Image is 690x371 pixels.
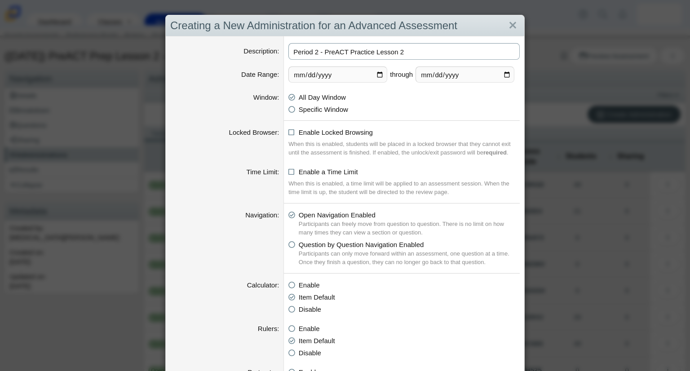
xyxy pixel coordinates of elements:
span: Open Navigation Enabled [299,211,520,237]
span: Enable [299,325,320,332]
span: through [387,66,416,83]
span: Disable [299,349,321,357]
span: Item Default [299,337,335,344]
label: Rulers [258,325,279,332]
label: Window [253,93,279,101]
label: Date Range [241,71,279,78]
span: Disable [299,305,321,313]
span: All Day Window [299,93,346,101]
span: Enable [299,281,320,289]
div: Participants can only move forward within an assessment, one question at a time. Once they finish... [299,249,520,267]
label: Time Limit [247,168,279,176]
span: Item Default [299,293,335,301]
b: required [483,149,507,156]
label: Description [243,47,279,55]
label: Locked Browser [229,128,279,136]
span: Enable Locked Browsing [299,128,373,136]
div: When this is enabled, a time limit will be applied to an assessment session. When the time limit ... [288,179,520,197]
span: Question by Question Navigation Enabled [299,241,520,267]
span: Enable a Time Limit [299,168,358,176]
label: Calculator [247,281,279,289]
label: Navigation [245,211,279,219]
div: Creating a New Administration for an Advanced Assessment [166,15,524,36]
div: When this is enabled, students will be placed in a locked browser that they cannot exit until the... [288,140,520,157]
div: Participants can freely move from question to question. There is no limit on how many times they ... [299,220,520,237]
span: Specific Window [299,106,348,113]
a: Close [506,18,520,33]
